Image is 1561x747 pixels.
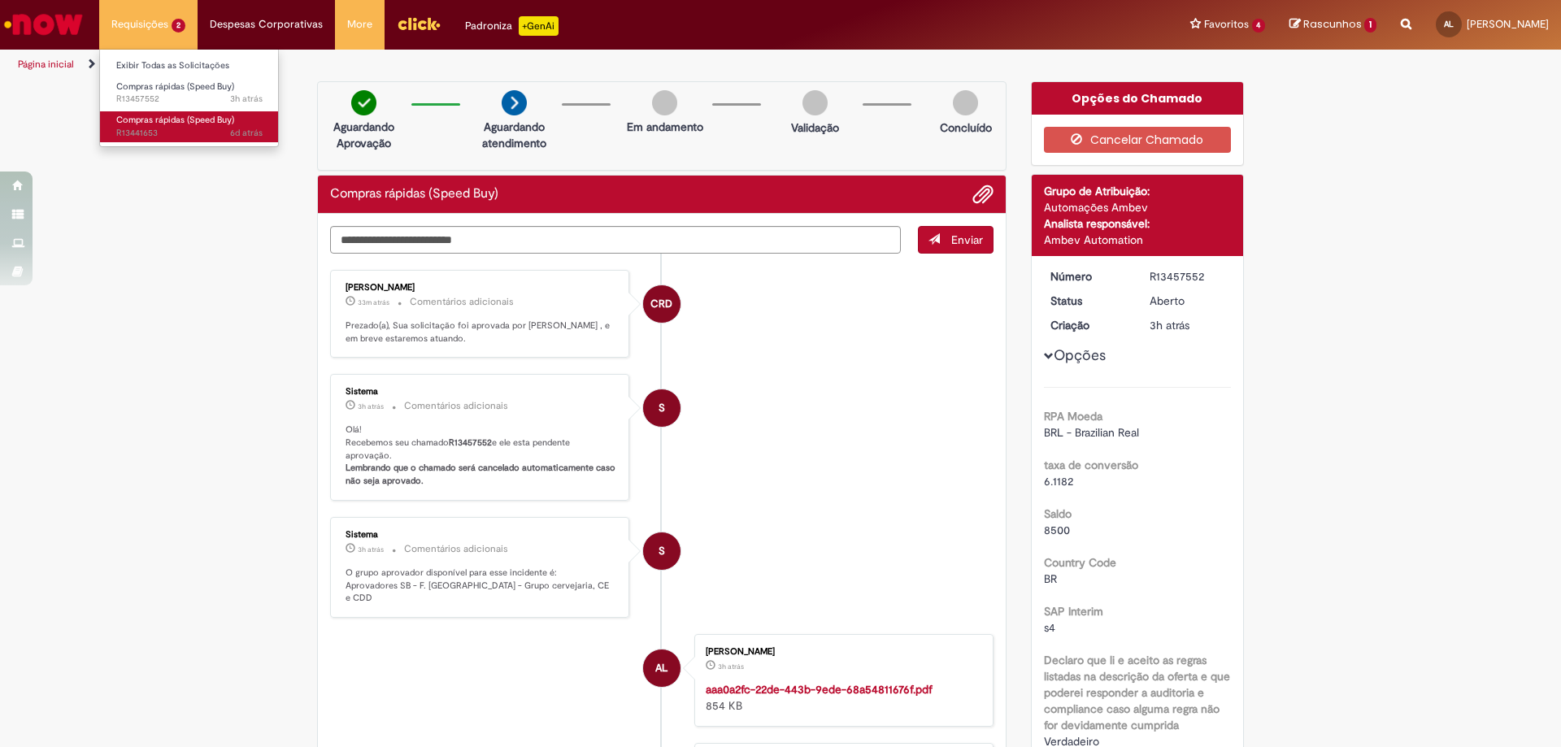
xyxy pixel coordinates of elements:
[358,402,384,411] time: 28/08/2025 12:22:04
[116,93,263,106] span: R13457552
[706,682,933,697] a: aaa0a2fc-22de-443b-9ede-68a54811676f.pdf
[1044,232,1232,248] div: Ambev Automation
[230,127,263,139] span: 6d atrás
[1044,506,1072,521] b: Saldo
[1044,474,1073,489] span: 6.1182
[1044,620,1055,635] span: s4
[1038,293,1138,309] dt: Status
[358,545,384,554] span: 3h atrás
[1032,82,1244,115] div: Opções do Chamado
[1204,16,1249,33] span: Favoritos
[404,399,508,413] small: Comentários adicionais
[1150,293,1225,309] div: Aberto
[351,90,376,115] img: check-circle-green.png
[230,93,263,105] span: 3h atrás
[1364,18,1376,33] span: 1
[346,283,616,293] div: [PERSON_NAME]
[972,184,994,205] button: Adicionar anexos
[1044,215,1232,232] div: Analista responsável:
[100,57,279,75] a: Exibir Todas as Solicitações
[1150,317,1225,333] div: 28/08/2025 12:21:52
[951,232,983,247] span: Enviar
[791,119,839,136] p: Validação
[627,119,703,135] p: Em andamento
[1038,317,1138,333] dt: Criação
[643,285,680,323] div: Carlos Roberto Da Silva Bandeira
[346,567,616,605] p: O grupo aprovador disponível para esse incidente é: Aprovadores SB - F. [GEOGRAPHIC_DATA] - Grupo...
[1150,268,1225,284] div: R13457552
[358,297,389,307] span: 33m atrás
[346,530,616,540] div: Sistema
[1303,16,1362,32] span: Rascunhos
[1044,604,1103,619] b: SAP Interim
[519,16,559,36] p: +GenAi
[650,284,672,324] span: CRD
[1150,318,1189,332] time: 28/08/2025 12:21:52
[718,662,744,671] span: 3h atrás
[346,423,616,488] p: Olá! Recebemos seu chamado e ele esta pendente aprovação.
[358,545,384,554] time: 28/08/2025 12:22:02
[918,226,994,254] button: Enviar
[643,532,680,570] div: System
[12,50,1028,80] ul: Trilhas de página
[1044,523,1070,537] span: 8500
[1044,199,1232,215] div: Automações Ambev
[346,462,618,487] b: Lembrando que o chamado será cancelado automaticamente caso não seja aprovado.
[706,647,976,657] div: [PERSON_NAME]
[358,402,384,411] span: 3h atrás
[953,90,978,115] img: img-circle-grey.png
[659,389,665,428] span: S
[210,16,323,33] span: Despesas Corporativas
[116,80,234,93] span: Compras rápidas (Speed Buy)
[1038,268,1138,284] dt: Número
[449,436,492,449] b: R13457552
[404,542,508,556] small: Comentários adicionais
[1289,17,1376,33] a: Rascunhos
[347,16,372,33] span: More
[718,662,744,671] time: 28/08/2025 12:21:41
[652,90,677,115] img: img-circle-grey.png
[706,681,976,714] div: 854 KB
[100,78,279,108] a: Aberto R13457552 : Compras rápidas (Speed Buy)
[397,11,441,36] img: click_logo_yellow_360x200.png
[940,119,992,136] p: Concluído
[2,8,85,41] img: ServiceNow
[230,127,263,139] time: 23/08/2025 09:15:58
[465,16,559,36] div: Padroniza
[324,119,403,151] p: Aguardando Aprovação
[410,295,514,309] small: Comentários adicionais
[1044,127,1232,153] button: Cancelar Chamado
[1044,183,1232,199] div: Grupo de Atribuição:
[1044,425,1139,440] span: BRL - Brazilian Real
[1150,318,1189,332] span: 3h atrás
[643,389,680,427] div: System
[18,58,74,71] a: Página inicial
[111,16,168,33] span: Requisições
[116,114,234,126] span: Compras rápidas (Speed Buy)
[659,532,665,571] span: S
[1467,17,1549,31] span: [PERSON_NAME]
[172,19,185,33] span: 2
[330,226,901,254] textarea: Digite sua mensagem aqui...
[1044,653,1230,732] b: Declaro que li e aceito as regras listadas na descrição da oferta e que poderei responder a audit...
[655,649,667,688] span: AL
[1044,571,1057,586] span: BR
[1044,409,1102,423] b: RPA Moeda
[475,119,554,151] p: Aguardando atendimento
[116,127,263,140] span: R13441653
[1044,555,1116,570] b: Country Code
[330,187,498,202] h2: Compras rápidas (Speed Buy) Histórico de tíquete
[346,319,616,345] p: Prezado(a), Sua solicitação foi aprovada por [PERSON_NAME] , e em breve estaremos atuando.
[802,90,828,115] img: img-circle-grey.png
[1252,19,1266,33] span: 4
[1044,458,1138,472] b: taxa de conversão
[100,111,279,141] a: Aberto R13441653 : Compras rápidas (Speed Buy)
[99,49,279,147] ul: Requisições
[643,649,680,687] div: Ana Melicia De Souza Lima
[358,297,389,307] time: 28/08/2025 15:07:00
[1444,19,1454,29] span: AL
[502,90,527,115] img: arrow-next.png
[346,387,616,397] div: Sistema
